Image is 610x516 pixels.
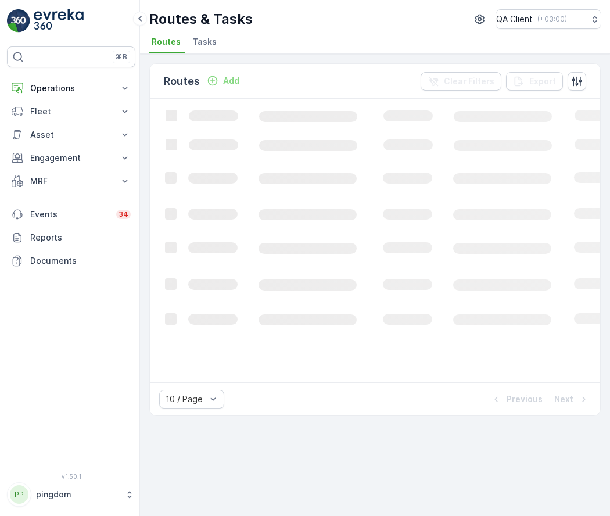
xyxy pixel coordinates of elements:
button: Asset [7,123,135,146]
button: Next [553,392,591,406]
span: v 1.50.1 [7,473,135,480]
span: Routes [152,36,181,48]
p: Documents [30,255,131,267]
p: Fleet [30,106,112,117]
p: Add [223,75,239,87]
p: ⌘B [116,52,127,62]
p: Routes [164,73,200,89]
img: logo [7,9,30,33]
p: Engagement [30,152,112,164]
span: Tasks [192,36,217,48]
p: Routes & Tasks [149,10,253,28]
p: Export [529,76,556,87]
button: QA Client(+03:00) [496,9,601,29]
p: Previous [507,393,543,405]
p: pingdom [36,489,119,500]
button: Fleet [7,100,135,123]
p: ( +03:00 ) [537,15,567,24]
p: Events [30,209,109,220]
p: Operations [30,83,112,94]
a: Events34 [7,203,135,226]
button: Operations [7,77,135,100]
p: 34 [119,210,128,219]
a: Documents [7,249,135,273]
p: Clear Filters [444,76,494,87]
button: Export [506,72,563,91]
p: Next [554,393,573,405]
button: Previous [489,392,544,406]
div: PP [10,485,28,504]
button: MRF [7,170,135,193]
button: PPpingdom [7,482,135,507]
img: logo_light-DOdMpM7g.png [34,9,84,33]
a: Reports [7,226,135,249]
p: MRF [30,175,112,187]
button: Add [202,74,244,88]
p: Reports [30,232,131,243]
button: Engagement [7,146,135,170]
button: Clear Filters [421,72,501,91]
p: QA Client [496,13,533,25]
p: Asset [30,129,112,141]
